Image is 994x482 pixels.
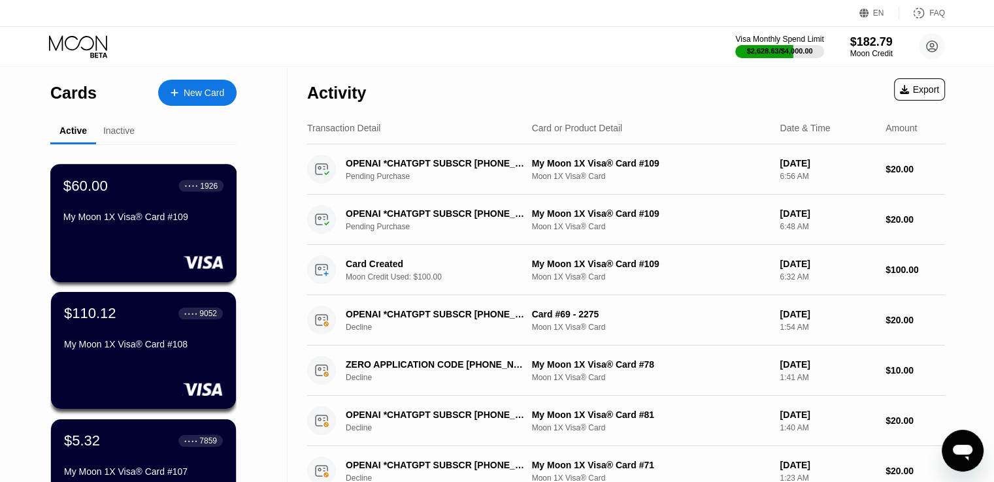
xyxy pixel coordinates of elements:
[184,312,197,315] div: ● ● ● ●
[850,35,893,49] div: $182.79
[780,423,875,432] div: 1:40 AM
[346,272,538,281] div: Moon Credit Used: $100.00
[780,309,875,319] div: [DATE]
[307,396,945,446] div: OPENAI *CHATGPT SUBSCR [PHONE_NUMBER] USDeclineMy Moon 1X Visa® Card #81Moon 1X Visa® Card[DATE]1...
[532,208,770,219] div: My Moon 1X Visa® Card #109
[532,410,770,420] div: My Moon 1X Visa® Card #81
[735,35,823,44] div: Visa Monthly Spend Limit
[64,339,223,349] div: My Moon 1X Visa® Card #108
[780,460,875,470] div: [DATE]
[532,123,623,133] div: Card or Product Detail
[780,410,875,420] div: [DATE]
[346,172,538,181] div: Pending Purchase
[346,359,525,370] div: ZERO APPLICATION CODE [PHONE_NUMBER] US
[532,373,770,382] div: Moon 1X Visa® Card
[747,47,813,55] div: $2,628.63 / $4,000.00
[307,345,945,396] div: ZERO APPLICATION CODE [PHONE_NUMBER] USDeclineMy Moon 1X Visa® Card #78Moon 1X Visa® Card[DATE]1:...
[63,177,108,194] div: $60.00
[532,423,770,432] div: Moon 1X Visa® Card
[346,158,525,169] div: OPENAI *CHATGPT SUBSCR [PHONE_NUMBER] US
[199,436,217,445] div: 7859
[780,222,875,231] div: 6:48 AM
[886,365,945,376] div: $10.00
[532,222,770,231] div: Moon 1X Visa® Card
[64,466,223,477] div: My Moon 1X Visa® Card #107
[532,309,770,319] div: Card #69 - 2275
[532,323,770,332] div: Moon 1X Visa® Card
[50,84,97,103] div: Cards
[346,373,538,382] div: Decline
[307,245,945,295] div: Card CreatedMoon Credit Used: $100.00My Moon 1X Visa® Card #109Moon 1X Visa® Card[DATE]6:32 AM$10...
[735,35,823,58] div: Visa Monthly Spend Limit$2,628.63/$4,000.00
[532,172,770,181] div: Moon 1X Visa® Card
[886,265,945,275] div: $100.00
[64,305,116,322] div: $110.12
[184,88,224,99] div: New Card
[886,214,945,225] div: $20.00
[346,222,538,231] div: Pending Purchase
[873,8,884,18] div: EN
[780,158,875,169] div: [DATE]
[103,125,135,136] div: Inactive
[780,323,875,332] div: 1:54 AM
[780,208,875,219] div: [DATE]
[886,415,945,426] div: $20.00
[346,323,538,332] div: Decline
[64,432,100,449] div: $5.32
[346,309,525,319] div: OPENAI *CHATGPT SUBSCR [PHONE_NUMBER] US
[185,184,198,187] div: ● ● ● ●
[532,359,770,370] div: My Moon 1X Visa® Card #78
[894,78,945,101] div: Export
[51,292,236,409] div: $110.12● ● ● ●9052My Moon 1X Visa® Card #108
[942,430,984,472] iframe: Button to launch messaging window
[532,158,770,169] div: My Moon 1X Visa® Card #109
[346,410,525,420] div: OPENAI *CHATGPT SUBSCR [PHONE_NUMBER] US
[886,164,945,174] div: $20.00
[307,195,945,245] div: OPENAI *CHATGPT SUBSCR [PHONE_NUMBER] USPending PurchaseMy Moon 1X Visa® Card #109Moon 1X Visa® C...
[199,309,217,318] div: 9052
[307,84,366,103] div: Activity
[780,259,875,269] div: [DATE]
[307,295,945,345] div: OPENAI *CHATGPT SUBSCR [PHONE_NUMBER] USDeclineCard #69 - 2275Moon 1X Visa® Card[DATE]1:54 AM$20.00
[346,208,525,219] div: OPENAI *CHATGPT SUBSCR [PHONE_NUMBER] US
[346,259,525,269] div: Card Created
[59,125,87,136] div: Active
[780,359,875,370] div: [DATE]
[780,172,875,181] div: 6:56 AM
[346,460,525,470] div: OPENAI *CHATGPT SUBSCR [PHONE_NUMBER] US
[850,35,893,58] div: $182.79Moon Credit
[886,123,917,133] div: Amount
[158,80,237,106] div: New Card
[899,7,945,20] div: FAQ
[929,8,945,18] div: FAQ
[780,123,830,133] div: Date & Time
[307,123,380,133] div: Transaction Detail
[532,259,770,269] div: My Moon 1X Visa® Card #109
[532,460,770,470] div: My Moon 1X Visa® Card #71
[886,315,945,325] div: $20.00
[780,272,875,281] div: 6:32 AM
[184,439,197,443] div: ● ● ● ●
[900,84,939,95] div: Export
[850,49,893,58] div: Moon Credit
[886,466,945,476] div: $20.00
[780,373,875,382] div: 1:41 AM
[200,181,218,190] div: 1926
[532,272,770,281] div: Moon 1X Visa® Card
[346,423,538,432] div: Decline
[51,165,236,281] div: $60.00● ● ● ●1926My Moon 1X Visa® Card #109
[307,144,945,195] div: OPENAI *CHATGPT SUBSCR [PHONE_NUMBER] USPending PurchaseMy Moon 1X Visa® Card #109Moon 1X Visa® C...
[859,7,899,20] div: EN
[63,212,224,222] div: My Moon 1X Visa® Card #109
